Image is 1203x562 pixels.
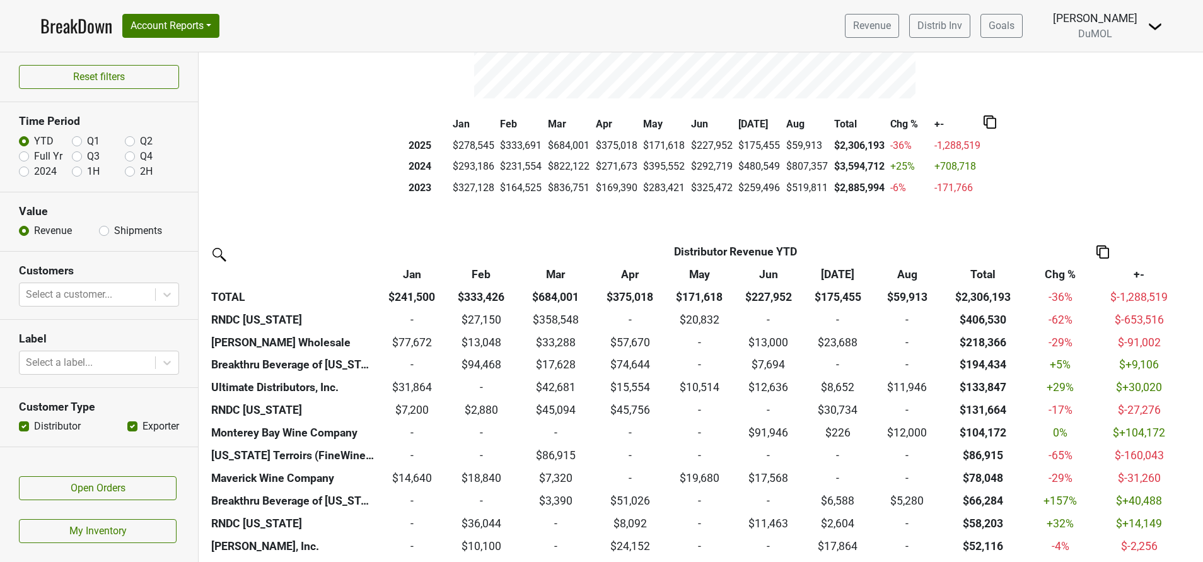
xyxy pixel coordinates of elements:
[942,513,1024,536] th: $58,203
[665,308,734,331] td: $20,832
[19,65,179,89] button: Reset filters
[674,245,729,258] span: Distributor
[122,14,219,38] button: Account Reports
[873,399,942,422] td: -
[1024,467,1096,490] td: -29 %
[1096,308,1182,331] td: $-653,516
[595,399,665,422] td: $45,756
[803,331,873,354] td: $23,688
[208,377,377,399] th: Ultimate Distributors, Inc.
[545,156,593,178] td: $822,122
[208,308,377,331] th: RNDC [US_STATE]
[640,156,688,178] td: $395,552
[873,286,942,308] th: $59,913
[446,354,516,377] td: $94,468
[1096,377,1182,399] td: $+30,020
[873,490,942,513] td: $5,280
[1024,536,1096,558] td: -4 %
[446,422,516,445] td: -
[887,156,931,178] td: +25 %
[516,354,595,377] td: $17,628
[19,115,179,128] h3: Time Period
[446,490,516,513] td: -
[736,156,784,178] td: $480,549
[665,422,734,445] td: -
[803,422,873,445] td: $226
[734,331,803,354] td: $13,000
[665,490,734,513] td: -
[545,114,593,135] th: Mar
[665,467,734,490] td: $19,680
[734,399,803,422] td: -
[688,135,736,156] td: $227,952
[909,14,970,38] a: Distrib Inv
[665,331,734,354] td: -
[803,399,873,422] td: $30,734
[208,536,377,558] th: [PERSON_NAME], Inc.
[208,243,228,264] img: filter
[931,177,984,199] td: -171,766
[595,308,665,331] td: -
[665,399,734,422] td: -
[140,134,153,149] label: Q2
[845,14,899,38] a: Revenue
[1024,377,1096,399] td: +29 %
[405,156,450,178] th: 2024
[931,114,984,135] th: +-
[208,399,377,422] th: RNDC [US_STATE]
[593,114,641,135] th: Apr
[831,156,888,178] th: $3,594,712
[377,445,446,467] td: -
[942,263,1024,286] th: Total: activate to sort column ascending
[1024,308,1096,331] td: -62 %
[377,286,446,308] th: $241,500
[734,422,803,445] td: $91,946
[208,354,377,377] th: Breakthru Beverage of [US_STATE]
[942,377,1024,399] th: $133,847
[497,177,545,199] td: $164,525
[1024,399,1096,422] td: -17 %
[803,263,873,286] th: Jul: activate to sort column ascending
[208,286,377,308] th: TOTAL
[87,134,100,149] label: Q1
[34,164,57,179] label: 2024
[1096,445,1182,467] td: $-160,043
[942,331,1024,354] th: $218,366
[446,263,516,286] th: Feb: activate to sort column ascending
[595,331,665,354] td: $57,670
[1096,536,1182,558] td: $-2,256
[1024,513,1096,536] td: +32 %
[887,135,931,156] td: -36 %
[1024,331,1096,354] td: -29 %
[873,354,942,377] td: -
[873,263,942,286] th: Aug: activate to sort column ascending
[1024,263,1096,286] th: Chg %: activate to sort column ascending
[545,177,593,199] td: $836,751
[1096,245,1109,259] img: Copy to clipboard
[516,513,595,536] td: -
[19,519,177,543] a: My Inventory
[803,308,873,331] td: -
[942,286,1024,308] th: $2,306,193
[942,422,1024,445] th: $104,172
[377,354,446,377] td: -
[446,331,516,354] td: $13,048
[783,156,831,178] td: $807,357
[942,399,1024,422] th: $131,664
[734,513,803,536] td: $11,463
[831,177,888,199] th: $2,885,994
[803,445,873,467] td: -
[736,177,784,199] td: $259,496
[1096,263,1182,286] th: +-: activate to sort column ascending
[942,490,1024,513] th: $66,284
[688,156,736,178] td: $292,719
[446,399,516,422] td: $2,880
[1024,354,1096,377] td: +5 %
[595,490,665,513] td: $51,026
[405,177,450,199] th: 2023
[942,308,1024,331] th: $406,530
[1096,513,1182,536] td: $+14,149
[516,467,595,490] td: $7,320
[783,114,831,135] th: Aug
[665,377,734,399] td: $10,514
